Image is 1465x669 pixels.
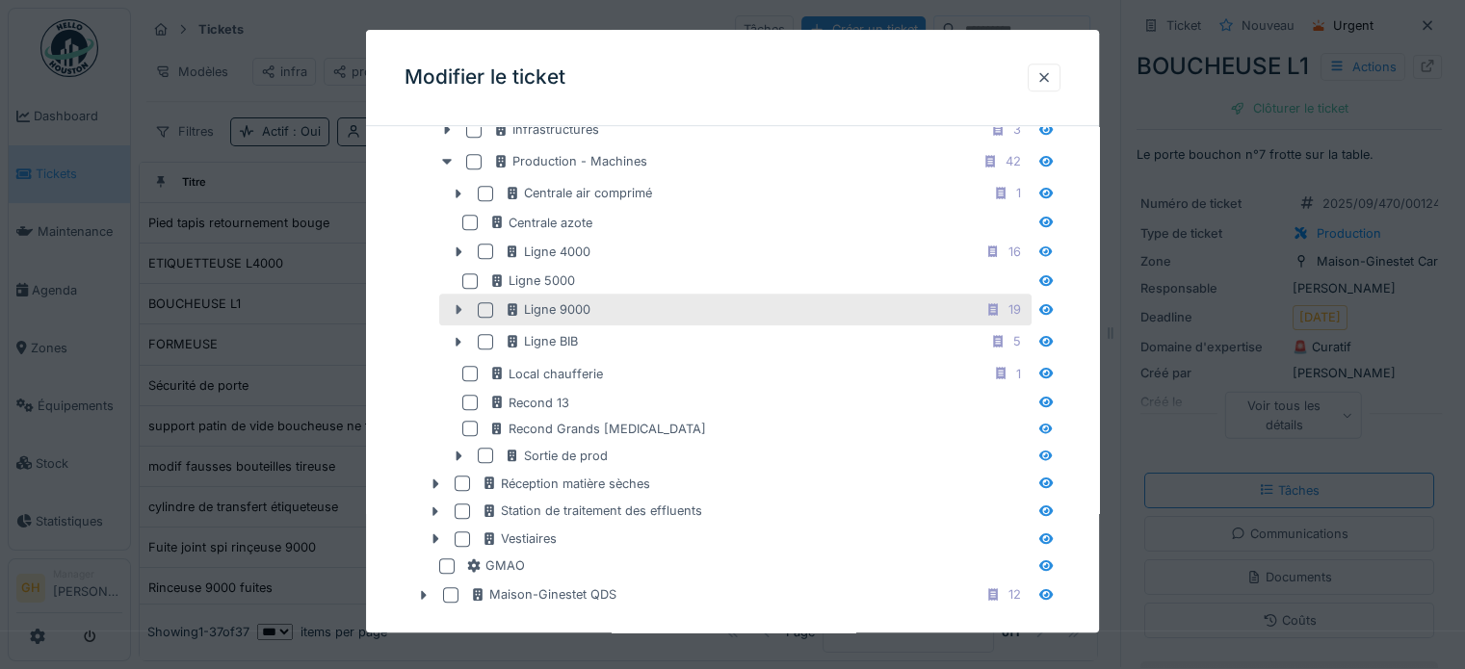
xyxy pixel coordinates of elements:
[1016,185,1021,203] div: 1
[482,475,650,493] div: Réception matière sèches
[505,185,652,203] div: Centrale air comprimé
[489,420,706,438] div: Recond Grands [MEDICAL_DATA]
[505,333,578,351] div: Ligne BIB
[482,502,702,521] div: Station de traitement des effluents
[505,243,590,261] div: Ligne 4000
[1013,120,1021,139] div: 3
[911,627,1060,653] div: Fermer le sélecteur
[493,152,647,170] div: Production - Machines
[489,271,575,290] div: Ligne 5000
[1008,586,1021,605] div: 12
[489,365,603,383] div: Local chaufferie
[1008,243,1021,261] div: 16
[466,557,525,576] div: GMAO
[482,530,557,549] div: Vestiaires
[470,586,616,605] div: Maison-Ginestet QDS
[1013,333,1021,351] div: 5
[1006,152,1021,170] div: 42
[505,447,608,465] div: Sortie de prod
[405,65,565,90] h3: Modifier le ticket
[1016,365,1021,383] div: 1
[505,300,590,319] div: Ligne 9000
[489,214,592,232] div: Centrale azote
[493,120,599,139] div: Infrastructures
[1008,300,1021,319] div: 19
[489,394,569,412] div: Recond 13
